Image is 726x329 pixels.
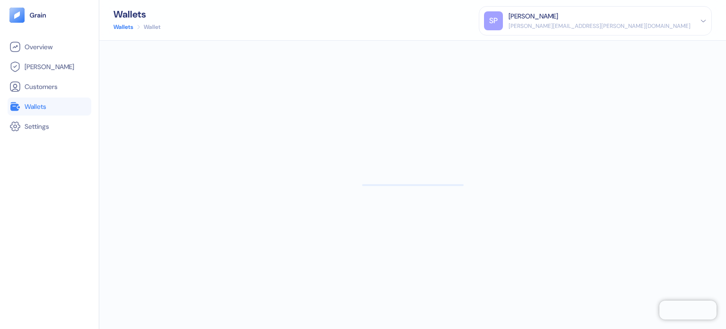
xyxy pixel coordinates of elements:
iframe: Chatra live chat [659,301,717,320]
div: SP [484,11,503,30]
a: Overview [9,41,89,53]
a: Customers [9,81,89,92]
img: logo [29,12,47,18]
div: [PERSON_NAME][EMAIL_ADDRESS][PERSON_NAME][DOMAIN_NAME] [509,22,691,30]
span: [PERSON_NAME] [25,62,74,71]
a: Settings [9,121,89,132]
span: Settings [25,122,49,131]
a: Wallets [113,23,133,31]
div: [PERSON_NAME] [509,11,558,21]
div: Wallets [113,9,161,19]
span: Customers [25,82,58,91]
a: Wallets [9,101,89,112]
a: [PERSON_NAME] [9,61,89,72]
span: Wallets [25,102,46,111]
span: Overview [25,42,52,52]
img: logo-tablet-V2.svg [9,8,25,23]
